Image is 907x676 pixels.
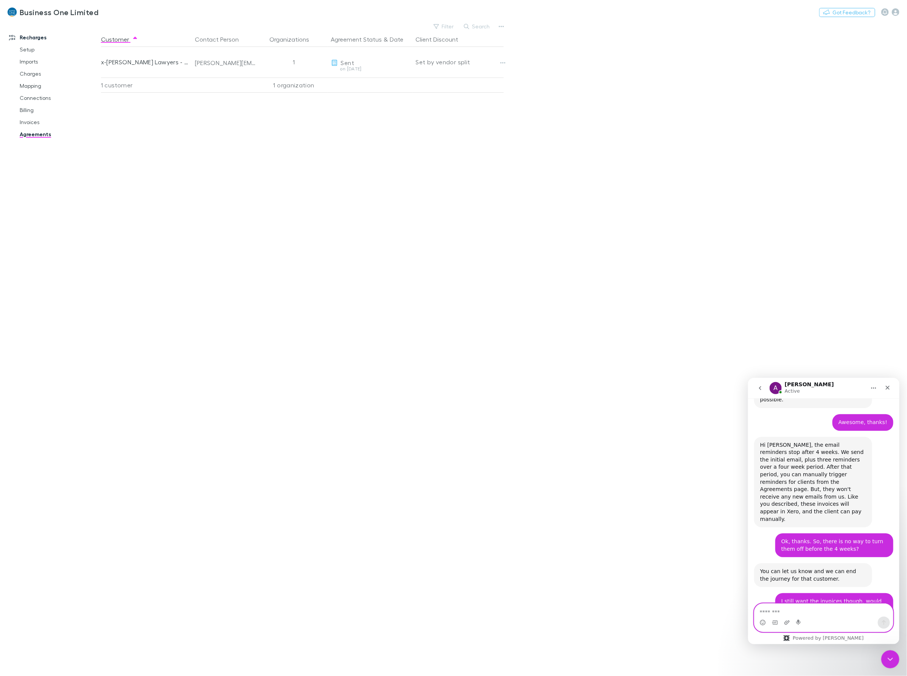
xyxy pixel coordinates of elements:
[101,32,138,47] button: Customer
[12,104,107,116] a: Billing
[748,378,899,644] iframe: Intercom live chat
[12,92,107,104] a: Connections
[12,80,107,92] a: Mapping
[416,47,504,77] div: Set by vendor split
[819,8,875,17] button: Got Feedback?
[260,78,328,93] div: 1 organization
[460,22,495,31] button: Search
[101,47,189,77] div: x-[PERSON_NAME] Lawyers - Rechargly
[20,8,98,17] h3: Business One Limited
[2,31,107,44] a: Recharges
[390,32,403,47] button: Date
[331,67,410,71] div: on [DATE]
[331,32,382,47] button: Agreement Status
[195,32,248,47] button: Contact Person
[12,68,107,80] a: Charges
[12,56,107,68] a: Imports
[101,78,192,93] div: 1 customer
[416,32,468,47] button: Client Discount
[12,44,107,56] a: Setup
[12,116,107,128] a: Invoices
[269,32,318,47] button: Organizations
[881,650,899,668] iframe: Intercom live chat
[195,59,257,67] div: [PERSON_NAME][EMAIL_ADDRESS][DOMAIN_NAME]
[12,128,107,140] a: Agreements
[331,32,410,47] div: &
[3,3,103,21] a: Business One Limited
[260,47,328,77] div: 1
[341,59,354,66] span: Sent
[430,22,459,31] button: Filter
[8,8,17,17] img: Business One Limited's Logo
